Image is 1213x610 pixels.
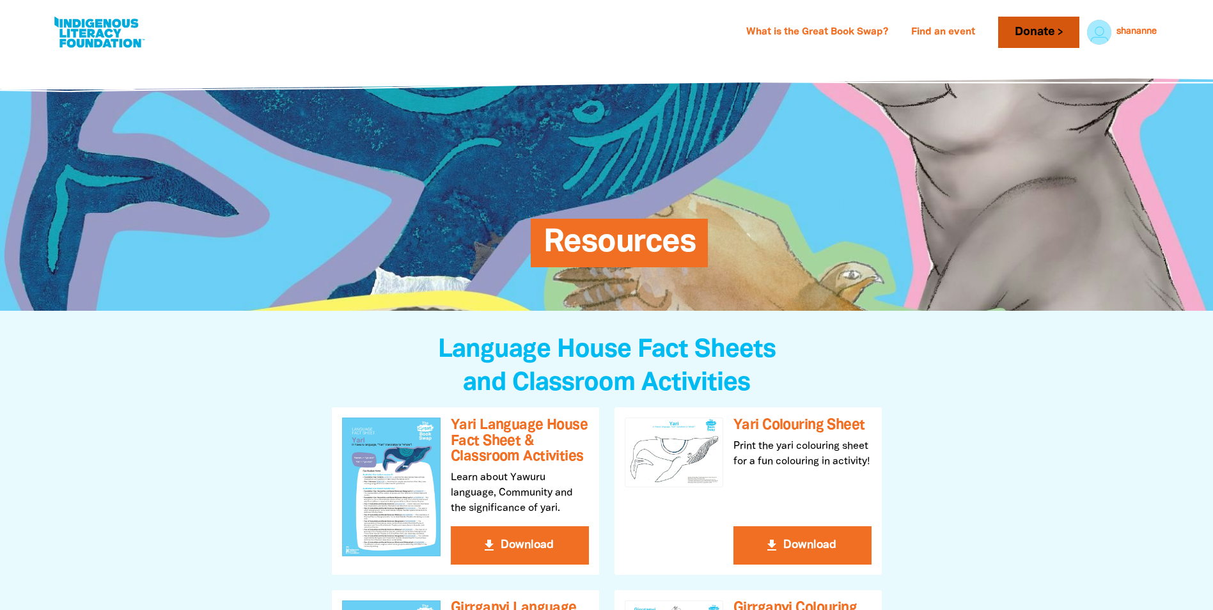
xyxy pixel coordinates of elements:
h3: Yari Language House Fact Sheet & Classroom Activities [451,418,589,465]
a: What is the Great Book Swap? [739,22,896,43]
h3: Yari Colouring Sheet [733,418,872,434]
i: get_app [764,538,779,553]
span: and Classroom Activities [463,371,750,395]
i: get_app [481,538,497,553]
a: Donate [998,17,1079,48]
span: Resources [544,228,696,267]
a: shananne [1116,27,1157,36]
img: Yari Colouring Sheet [625,418,723,487]
img: Yari Language House Fact Sheet & Classroom Activities [342,418,441,556]
span: Language House Fact Sheets [438,338,776,362]
button: get_app Download [451,526,589,565]
a: Find an event [904,22,983,43]
button: get_app Download [733,526,872,565]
